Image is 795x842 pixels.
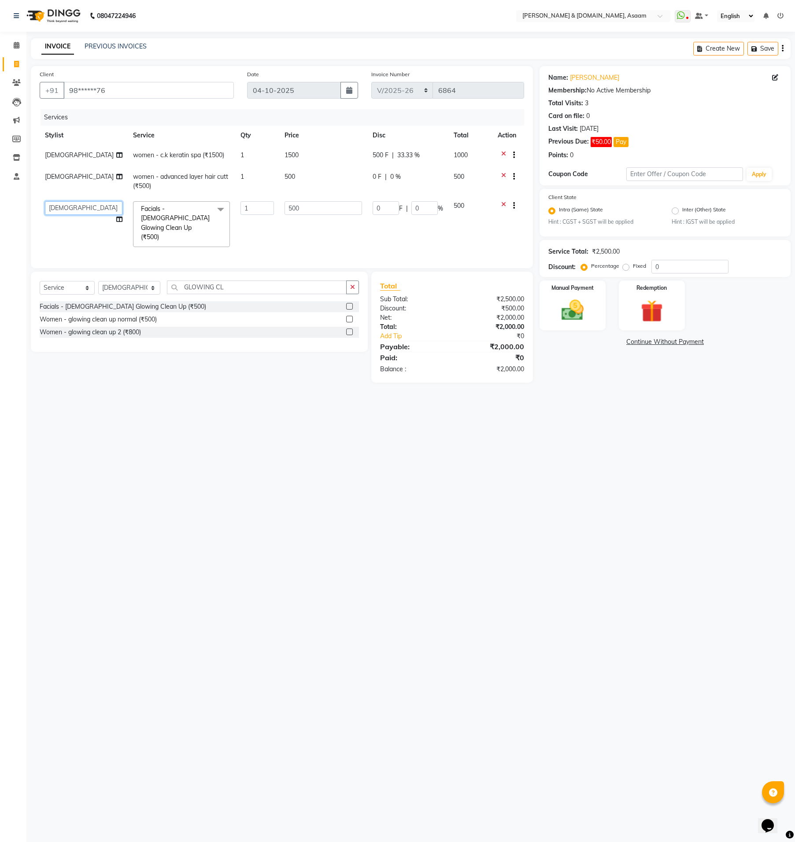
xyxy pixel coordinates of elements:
span: | [406,204,408,213]
input: Search or Scan [167,281,347,294]
th: Total [448,126,492,145]
span: % [438,204,443,213]
div: Discount: [548,262,576,272]
span: F [399,204,403,213]
label: Fixed [633,262,646,270]
span: [DEMOGRAPHIC_DATA] [45,151,114,159]
label: Client [40,70,54,78]
a: [PERSON_NAME] [570,73,619,82]
span: 500 [285,173,295,181]
div: ₹2,500.00 [452,295,531,304]
div: 3 [585,99,588,108]
span: 500 [454,173,464,181]
button: Save [747,42,778,55]
img: logo [22,4,83,28]
div: ₹2,000.00 [452,365,531,374]
span: ₹50.00 [591,137,612,147]
span: Facials - [DEMOGRAPHIC_DATA] Glowing Clean Up (₹500) [141,205,210,241]
th: Disc [367,126,448,145]
img: _gift.svg [634,297,670,325]
div: ₹0 [465,332,531,341]
div: ₹2,000.00 [452,322,531,332]
div: Last Visit: [548,124,578,133]
div: Coupon Code [548,170,626,179]
label: Percentage [591,262,619,270]
span: 1 [240,173,244,181]
th: Action [492,126,524,145]
th: Stylist [40,126,128,145]
b: 08047224946 [97,4,136,28]
small: Hint : CGST + SGST will be applied [548,218,658,226]
div: Paid: [373,352,452,363]
div: 0 [570,151,573,160]
div: Service Total: [548,247,588,256]
a: x [159,233,163,241]
span: 500 F [373,151,388,160]
div: Balance : [373,365,452,374]
span: 500 [454,202,464,210]
span: | [385,172,387,181]
label: Redemption [636,284,667,292]
div: Points: [548,151,568,160]
span: women - c.k keratin spa (₹1500) [133,151,224,159]
a: Add Tip [373,332,465,341]
input: Enter Offer / Coupon Code [626,167,743,181]
label: Intra (Same) State [559,206,603,216]
div: ₹500.00 [452,304,531,313]
a: PREVIOUS INVOICES [85,42,147,50]
button: +91 [40,82,64,99]
span: 0 F [373,172,381,181]
div: ₹0 [452,352,531,363]
span: 1000 [454,151,468,159]
span: women - advanced layer hair cutt (₹500) [133,173,228,190]
div: Total: [373,322,452,332]
div: No Active Membership [548,86,782,95]
div: [DATE] [580,124,599,133]
button: Apply [747,168,772,181]
div: Net: [373,313,452,322]
th: Service [128,126,235,145]
span: Total [380,281,400,291]
span: 1 [240,151,244,159]
div: 0 [586,111,590,121]
div: Discount: [373,304,452,313]
div: Women - glowing clean up normal (₹500) [40,315,157,324]
div: Facials - [DEMOGRAPHIC_DATA] Glowing Clean Up (₹500) [40,302,206,311]
img: _cash.svg [555,297,591,323]
th: Price [279,126,367,145]
div: ₹2,000.00 [452,313,531,322]
div: Membership: [548,86,587,95]
div: Payable: [373,341,452,352]
a: Continue Without Payment [541,337,789,347]
label: Date [247,70,259,78]
input: Search by Name/Mobile/Email/Code [63,82,234,99]
label: Invoice Number [371,70,410,78]
span: [DEMOGRAPHIC_DATA] [45,173,114,181]
label: Inter (Other) State [682,206,726,216]
div: Services [41,109,531,126]
div: Card on file: [548,111,584,121]
a: INVOICE [41,39,74,55]
label: Client State [548,193,577,201]
th: Qty [235,126,279,145]
div: ₹2,000.00 [452,341,531,352]
div: Total Visits: [548,99,583,108]
div: Name: [548,73,568,82]
span: | [392,151,394,160]
span: 0 % [390,172,401,181]
span: 33.33 % [397,151,420,160]
iframe: chat widget [758,807,786,833]
div: ₹2,500.00 [592,247,620,256]
span: 1500 [285,151,299,159]
small: Hint : IGST will be applied [672,218,782,226]
div: Previous Due: [548,137,589,147]
button: Create New [693,42,744,55]
div: Women - glowing clean up 2 (₹800) [40,328,141,337]
button: Pay [614,137,629,147]
div: Sub Total: [373,295,452,304]
label: Manual Payment [551,284,594,292]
